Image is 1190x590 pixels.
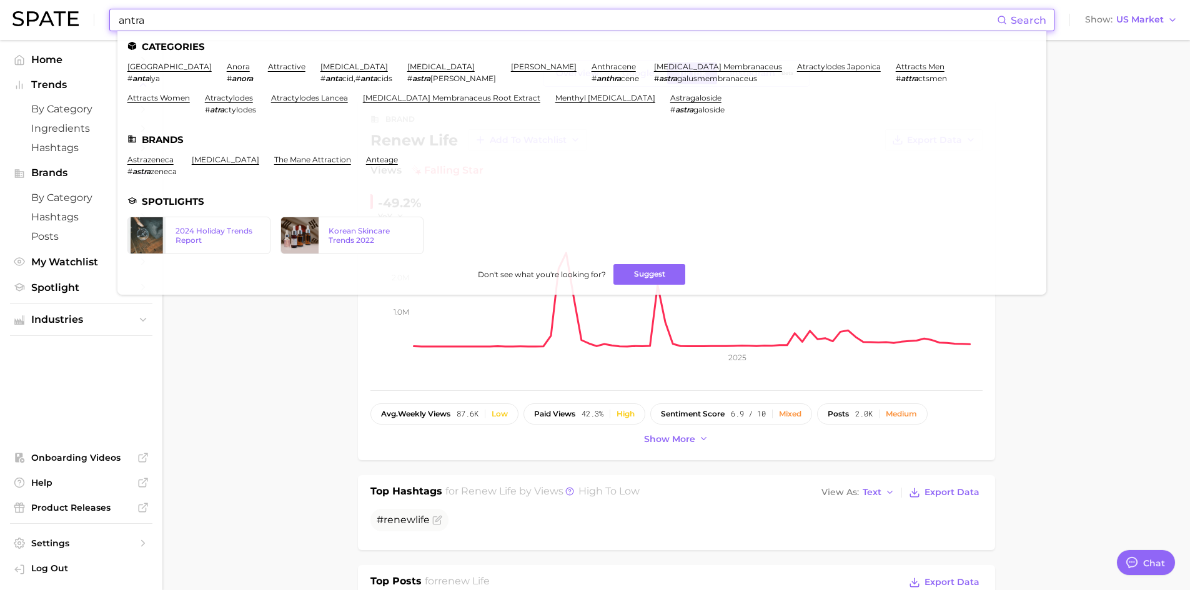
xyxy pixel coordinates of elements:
[654,74,659,83] span: #
[176,226,260,245] div: 2024 Holiday Trends Report
[597,74,621,83] em: anthra
[31,452,131,463] span: Onboarding Videos
[407,62,475,71] a: [MEDICAL_DATA]
[127,196,1036,207] li: Spotlights
[360,74,377,83] em: anta
[384,514,415,526] span: renew
[863,489,881,496] span: Text
[370,403,518,425] button: avg.weekly views87.6kLow
[896,74,901,83] span: #
[232,74,253,83] em: anora
[320,74,325,83] span: #
[10,448,152,467] a: Onboarding Videos
[728,353,746,362] tspan: 2025
[523,403,645,425] button: paid views42.3%High
[10,473,152,492] a: Help
[363,93,540,102] a: [MEDICAL_DATA] membranaceus root extract
[821,489,859,496] span: View As
[12,11,79,26] img: SPATE
[31,538,131,549] span: Settings
[31,282,131,293] span: Spotlight
[578,485,640,497] span: high to low
[366,155,398,164] a: anteage
[10,76,152,94] button: Trends
[127,167,132,176] span: #
[151,167,177,176] span: zeneca
[10,164,152,182] button: Brands
[10,119,152,138] a: Ingredients
[661,410,725,418] span: sentiment score
[555,93,655,102] a: menthyl [MEDICAL_DATA]
[31,256,131,268] span: My Watchlist
[592,74,597,83] span: #
[1116,16,1164,23] span: US Market
[592,62,636,71] a: anthracene
[132,74,149,83] em: anta
[617,410,635,418] div: High
[10,278,152,297] a: Spotlight
[10,498,152,517] a: Product Releases
[381,409,398,418] abbr: average
[10,227,152,246] a: Posts
[320,74,392,83] div: ,
[613,264,685,285] button: Suggest
[457,410,478,418] span: 87.6k
[10,138,152,157] a: Hashtags
[693,105,725,114] span: galoside
[210,105,224,114] em: atra
[644,434,695,445] span: Show more
[432,515,442,525] button: Flag as miscategorized or irrelevant
[394,307,409,317] tspan: 1.0m
[117,9,997,31] input: Search here for a brand, industry, or ingredient
[10,50,152,69] a: Home
[582,410,603,418] span: 42.3%
[320,62,388,71] a: [MEDICAL_DATA]
[492,410,508,418] div: Low
[10,99,152,119] a: by Category
[280,217,424,254] a: Korean Skincare Trends 2022
[10,310,152,329] button: Industries
[445,484,640,501] h2: for by Views
[415,514,430,526] span: life
[127,93,190,102] a: attracts women
[31,167,131,179] span: Brands
[855,410,873,418] span: 2.0k
[886,410,917,418] div: Medium
[461,485,517,497] span: renew life
[127,41,1036,52] li: Categories
[641,431,712,448] button: Show more
[407,74,412,83] span: #
[817,403,928,425] button: posts2.0kMedium
[227,74,232,83] span: #
[31,192,131,204] span: by Category
[224,105,256,114] span: ctylodes
[412,74,430,83] em: astra
[31,314,131,325] span: Industries
[779,410,801,418] div: Mixed
[828,410,849,418] span: posts
[381,410,450,418] span: weekly views
[377,74,392,83] span: cids
[10,534,152,553] a: Settings
[659,74,677,83] em: astra
[127,74,132,83] span: #
[31,103,131,115] span: by Category
[925,577,979,588] span: Export Data
[677,74,757,83] span: galusmembranaceus
[205,93,253,102] a: atractylodes
[438,575,490,587] span: renew life
[31,142,131,154] span: Hashtags
[925,487,979,498] span: Export Data
[370,484,442,501] h1: Top Hashtags
[271,93,348,102] a: atractylodes lancea
[325,74,342,83] em: anta
[329,226,413,245] div: Korean Skincare Trends 2022
[227,62,250,71] a: anora
[675,105,693,114] em: astra
[268,62,305,71] a: attractive
[670,105,675,114] span: #
[918,74,947,83] span: ctsmen
[430,74,496,83] span: [PERSON_NAME]
[1085,16,1113,23] span: Show
[511,62,577,71] a: [PERSON_NAME]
